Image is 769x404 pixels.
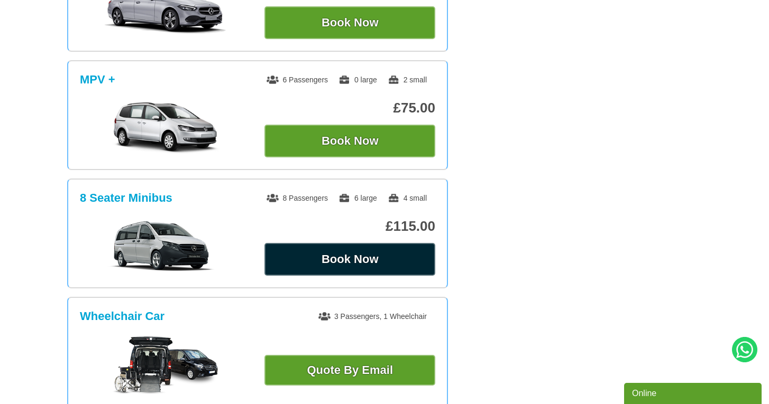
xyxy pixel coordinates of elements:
[80,191,172,205] h3: 8 Seater Minibus
[388,76,427,84] span: 2 small
[264,218,435,234] p: £115.00
[86,220,245,273] img: 8 Seater Minibus
[264,125,435,157] button: Book Now
[264,355,435,386] a: Quote By Email
[318,312,427,321] span: 3 Passengers, 1 Wheelchair
[267,76,328,84] span: 6 Passengers
[86,101,245,154] img: MPV +
[80,309,164,323] h3: Wheelchair Car
[388,194,427,202] span: 4 small
[80,73,115,87] h3: MPV +
[264,243,435,276] button: Book Now
[267,194,328,202] span: 8 Passengers
[264,6,435,39] button: Book Now
[264,100,435,116] p: £75.00
[624,381,764,404] iframe: chat widget
[338,194,377,202] span: 6 large
[338,76,377,84] span: 0 large
[112,336,218,394] img: Wheelchair Car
